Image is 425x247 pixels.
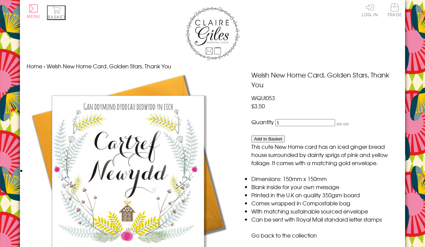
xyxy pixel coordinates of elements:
label: Quantity [251,118,274,126]
nav: breadcrumbs [27,62,398,70]
button: Menu [27,4,40,19]
span: Menu [27,14,40,19]
span: Welsh New Home Card, Golden Stars, Thank You [47,62,171,70]
li: Printed in the U.K on quality 350gsm board [251,191,398,199]
img: Claire Giles Greetings Cards [185,7,240,60]
span: Trade [387,3,402,17]
li: Dimensions: 150mm x 150mm [251,175,398,183]
h1: Welsh New Home Card, Golden Stars, Thank You [251,70,398,90]
a: Trade [387,3,402,18]
li: Blank inside for your own message [251,183,398,191]
span: › [44,62,45,70]
span: Add to Basket [254,136,282,141]
span: WQUI053 [251,94,275,102]
button: Add to Basket [251,135,285,142]
a: Go back to the collection [251,231,317,239]
p: This cute New Home card has an iced ginger bread house surrounded by dainty sprigs of pink and ye... [251,142,398,167]
a: Log In [362,3,378,17]
li: With matching sustainable sourced envelope [251,207,398,215]
span: £3.50 [251,102,265,110]
button: Basket [47,5,66,20]
li: Comes wrapped in Compostable bag [251,199,398,207]
li: Can be sent with Royal Mail standard letter stamps [251,215,398,223]
a: Home [27,62,42,70]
